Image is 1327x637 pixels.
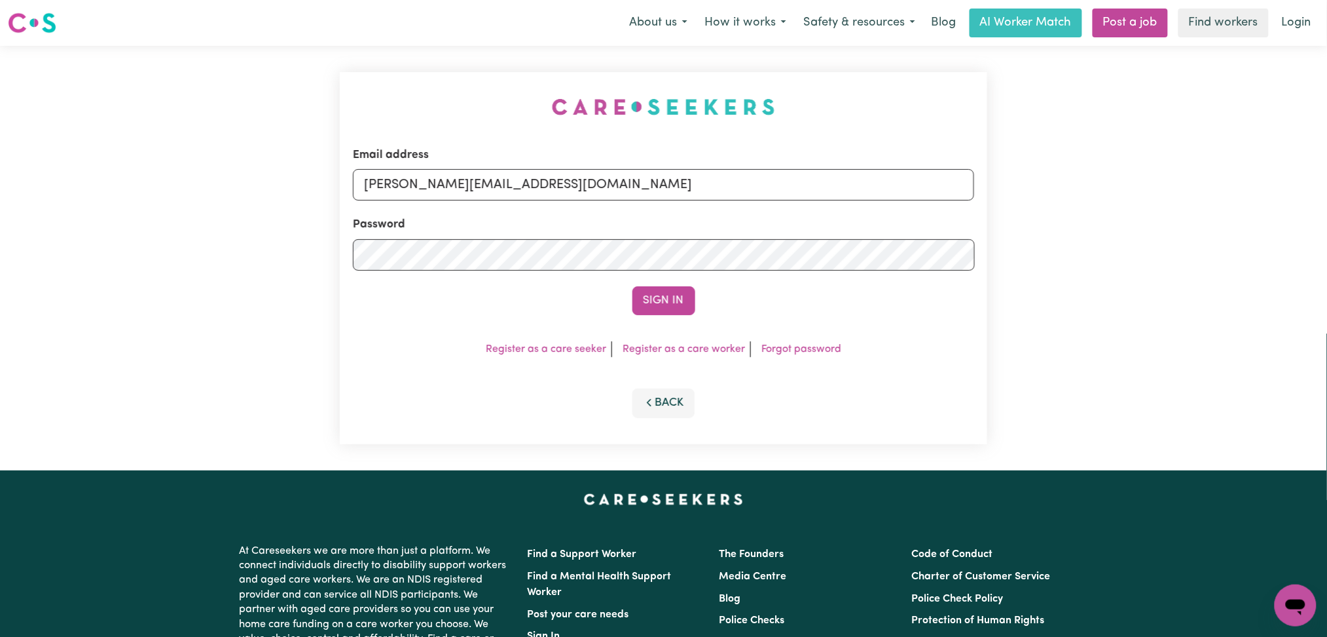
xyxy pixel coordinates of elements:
[1274,9,1319,37] a: Login
[486,344,606,355] a: Register as a care seeker
[528,571,672,598] a: Find a Mental Health Support Worker
[353,147,429,164] label: Email address
[970,9,1082,37] a: AI Worker Match
[719,549,784,560] a: The Founders
[924,9,964,37] a: Blog
[8,8,56,38] a: Careseekers logo
[623,344,745,355] a: Register as a care worker
[353,216,405,233] label: Password
[911,594,1003,604] a: Police Check Policy
[719,571,787,582] a: Media Centre
[761,344,841,355] a: Forgot password
[621,9,696,37] button: About us
[353,169,975,201] input: Email address
[696,9,795,37] button: How it works
[1275,585,1317,627] iframe: Button to launch messaging window
[632,389,695,417] button: Back
[911,615,1044,626] a: Protection of Human Rights
[1093,9,1168,37] a: Post a job
[911,571,1050,582] a: Charter of Customer Service
[911,549,992,560] a: Code of Conduct
[8,11,56,35] img: Careseekers logo
[1178,9,1269,37] a: Find workers
[584,494,743,505] a: Careseekers home page
[528,609,629,620] a: Post your care needs
[795,9,924,37] button: Safety & resources
[632,286,695,315] button: Sign In
[528,549,637,560] a: Find a Support Worker
[719,594,741,604] a: Blog
[719,615,785,626] a: Police Checks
